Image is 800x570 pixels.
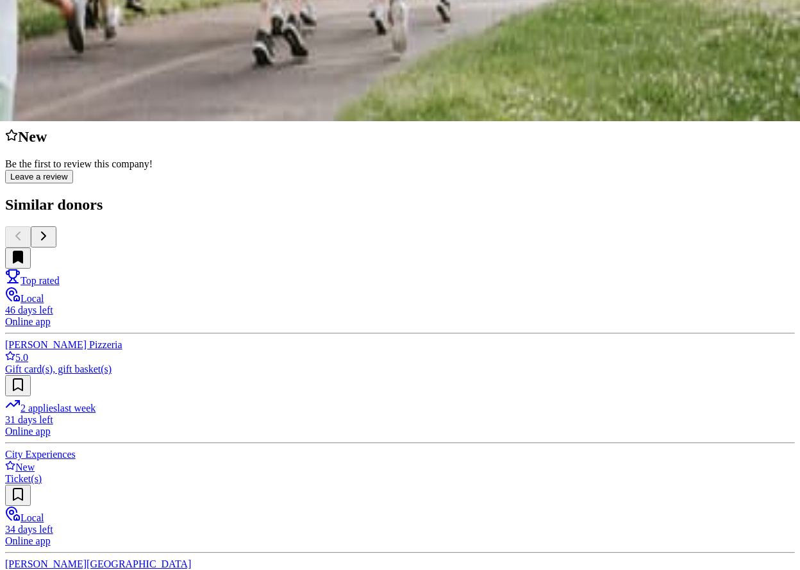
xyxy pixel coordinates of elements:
div: Local [5,287,795,305]
div: Online app [5,535,795,547]
div: 46 days left [5,305,795,316]
div: 2 applies last week [5,396,795,414]
div: Local [5,506,795,524]
div: [PERSON_NAME] Pizzeria [5,339,795,351]
div: Top rated [5,269,795,287]
div: Be the first to review this company! [5,158,795,170]
span: New [15,462,35,473]
a: Image for Lou Malnati's PizzeriaTop ratedLocal46 days leftOnline app[PERSON_NAME] Pizzeria5.0Gift... [5,247,795,375]
div: Ticket(s) [5,473,795,485]
button: Leave a review [5,170,73,183]
a: Image for City Experiences2 applieslast week31 days leftOnline appCity ExperiencesNewTicket(s) [5,375,795,485]
span: 5.0 [15,352,28,363]
div: Similar donors [5,196,795,214]
div: 34 days left [5,524,795,535]
div: Online app [5,426,795,437]
div: 31 days left [5,414,795,426]
span: New [18,128,47,145]
div: City Experiences [5,449,795,460]
div: Gift card(s), gift basket(s) [5,364,795,375]
div: Online app [5,316,795,328]
div: [PERSON_NAME][GEOGRAPHIC_DATA] [5,558,795,570]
